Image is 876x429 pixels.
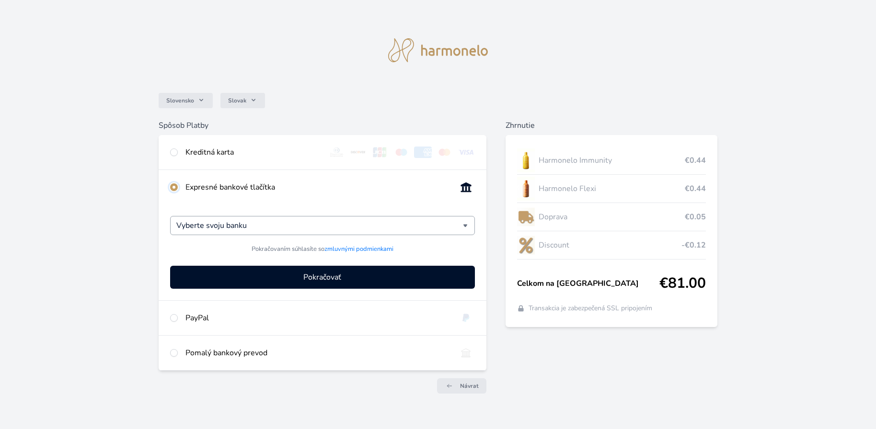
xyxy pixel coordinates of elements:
span: Harmonelo Flexi [539,183,684,194]
img: discount-lo.png [517,233,535,257]
span: Pokračovaním súhlasíte so [252,245,393,254]
img: CLEAN_FLEXI_se_stinem_x-hi_(1)-lo.jpg [517,177,535,201]
span: Slovak [228,97,246,104]
div: Expresné bankové tlačítka [185,181,449,193]
a: Návrat [437,378,486,394]
img: maestro.svg [392,147,410,158]
button: Slovensko [159,93,213,108]
span: €0.44 [685,155,706,166]
span: Doprava [539,211,684,223]
span: Harmonelo Immunity [539,155,684,166]
span: €0.44 [685,183,706,194]
button: Slovak [220,93,265,108]
div: Kreditná karta [185,147,320,158]
img: logo.svg [388,38,488,62]
button: Pokračovať [170,266,474,289]
img: jcb.svg [371,147,389,158]
img: bankTransfer_IBAN.svg [457,347,475,359]
span: Transakcia je zabezpečená SSL pripojením [529,304,652,313]
img: discover.svg [349,147,367,158]
img: onlineBanking_SK.svg [457,181,475,193]
span: Discount [539,239,681,251]
img: amex.svg [414,147,432,158]
input: Vyhľadávanie... [176,220,462,231]
div: PayPal [185,312,449,324]
a: zmluvnými podmienkami [324,245,393,253]
img: mc.svg [436,147,453,158]
img: visa.svg [457,147,475,158]
img: IMMUNITY_se_stinem_x-lo.jpg [517,148,535,172]
img: paypal.svg [457,312,475,324]
img: diners.svg [328,147,346,158]
h6: Zhrnutie [506,120,717,131]
span: Celkom na [GEOGRAPHIC_DATA] [517,278,659,289]
span: Návrat [460,382,479,390]
div: Vyberte svoju banku [170,216,474,235]
span: Slovensko [166,97,194,104]
span: -€0.12 [681,239,706,251]
div: Pomalý bankový prevod [185,347,449,359]
span: Pokračovať [303,271,341,283]
span: €81.00 [659,275,706,292]
span: €0.05 [685,211,706,223]
img: delivery-lo.png [517,205,535,229]
h6: Spôsob Platby [159,120,486,131]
